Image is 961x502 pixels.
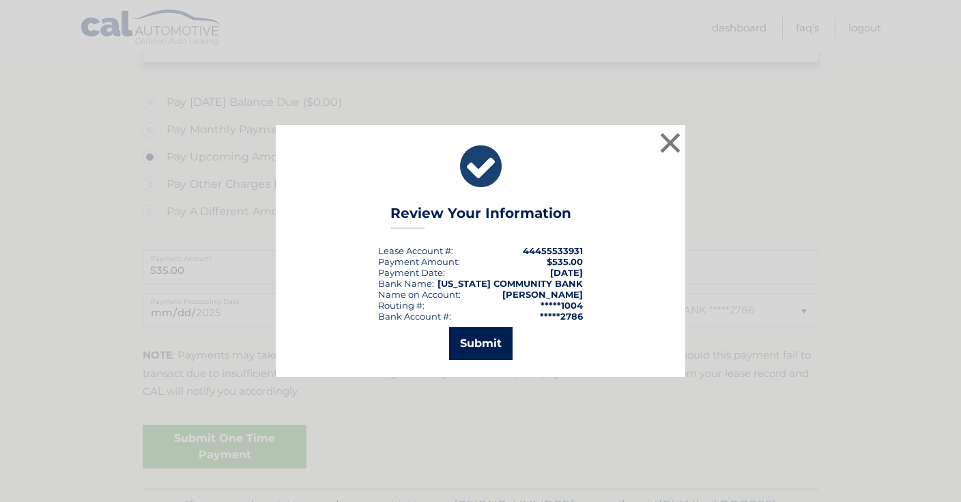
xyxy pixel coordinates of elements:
[378,267,445,278] div: :
[449,327,513,360] button: Submit
[378,245,453,256] div: Lease Account #:
[438,278,583,289] strong: [US_STATE] COMMUNITY BANK
[378,267,443,278] span: Payment Date
[378,300,425,311] div: Routing #:
[378,278,434,289] div: Bank Name:
[502,289,583,300] strong: [PERSON_NAME]
[547,256,583,267] span: $535.00
[378,289,461,300] div: Name on Account:
[523,245,583,256] strong: 44455533931
[657,129,684,156] button: ×
[550,267,583,278] span: [DATE]
[378,311,451,322] div: Bank Account #:
[378,256,460,267] div: Payment Amount:
[390,205,571,229] h3: Review Your Information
